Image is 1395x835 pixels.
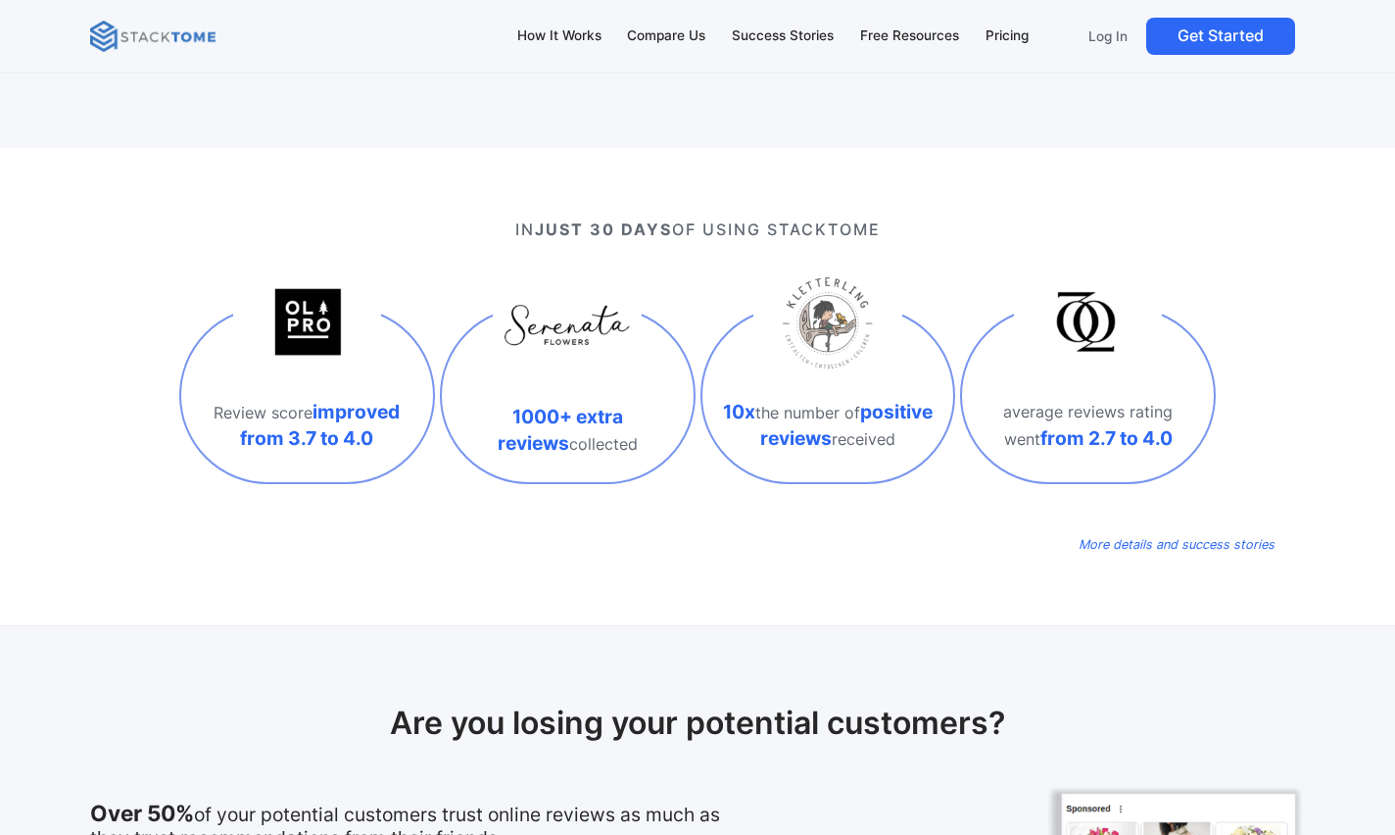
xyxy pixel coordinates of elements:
[976,16,1037,57] a: Pricing
[240,400,400,451] strong: improved from 3.7 to 4.0
[90,800,194,826] strong: Over 50%
[723,400,755,423] strong: 10x
[535,220,672,239] strong: JUST 30 DAYS
[90,705,1305,742] h2: Are you losing your potential customers?
[851,16,969,57] a: Free Resources
[860,25,959,47] div: Free Resources
[723,16,843,57] a: Success Stories
[986,25,1029,47] div: Pricing
[201,399,413,453] p: Review score
[732,25,834,47] div: Success Stories
[493,255,642,404] img: serenata logo
[1077,18,1138,55] a: Log In
[1088,27,1128,45] p: Log In
[1040,426,1173,450] strong: from 2.7 to 4.0
[1079,530,1275,557] a: More details and success stories
[618,16,715,57] a: Compare Us
[507,16,610,57] a: How It Works
[627,25,705,47] div: Compare Us
[498,405,623,456] strong: 1000+ extra reviews
[1079,537,1275,552] em: More details and success stories
[722,399,935,453] p: the number of received
[982,399,1194,452] p: average reviews rating went
[517,25,601,47] div: How It Works
[120,218,1275,241] p: IN OF USING STACKTOME
[1146,18,1295,55] a: Get Started
[1014,251,1163,400] img: god save queens logo
[233,250,382,399] img: olpro logo
[753,250,902,399] img: Kletterling Holzspielzeug logo
[461,404,674,458] p: collected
